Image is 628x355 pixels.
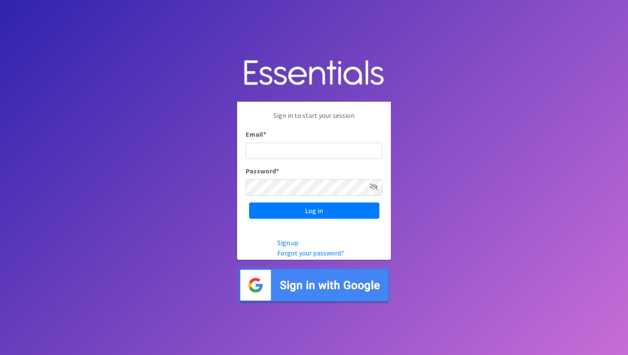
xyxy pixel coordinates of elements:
[277,238,299,247] a: Sign up
[246,110,382,129] p: Sign in to start your session
[249,202,379,219] input: Log in
[277,249,344,257] a: Forgot your password?
[276,167,279,175] abbr: required
[263,130,266,138] abbr: required
[246,166,279,176] label: Password
[246,129,266,139] label: Email
[237,51,391,95] img: Human Essentials
[237,267,391,304] img: Sign in with Google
